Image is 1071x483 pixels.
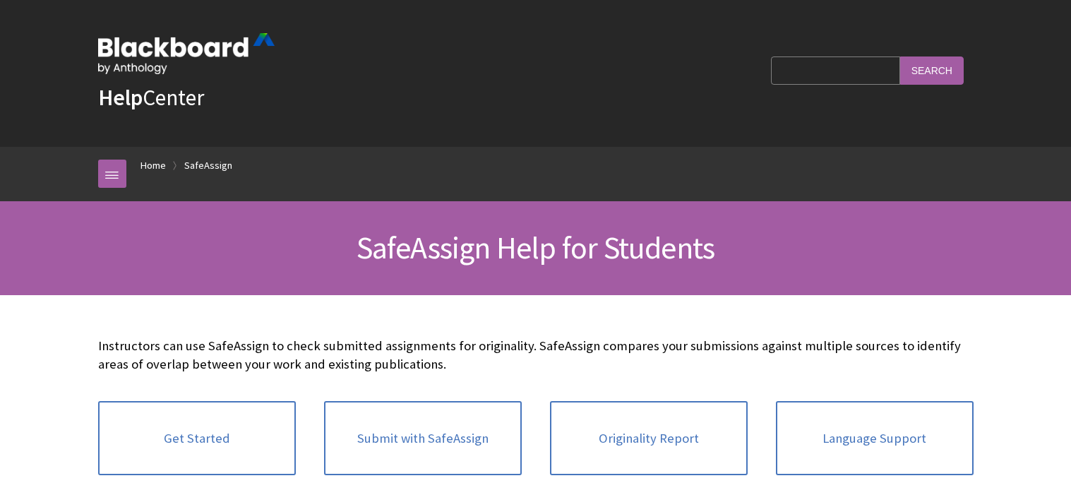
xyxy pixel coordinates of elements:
[776,401,974,476] a: Language Support
[184,157,232,174] a: SafeAssign
[98,83,143,112] strong: Help
[98,401,296,476] a: Get Started
[550,401,748,476] a: Originality Report
[900,56,964,84] input: Search
[98,337,974,374] p: Instructors can use SafeAssign to check submitted assignments for originality. SafeAssign compare...
[98,33,275,74] img: Blackboard by Anthology
[140,157,166,174] a: Home
[357,228,715,267] span: SafeAssign Help for Students
[324,401,522,476] a: Submit with SafeAssign
[98,83,204,112] a: HelpCenter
